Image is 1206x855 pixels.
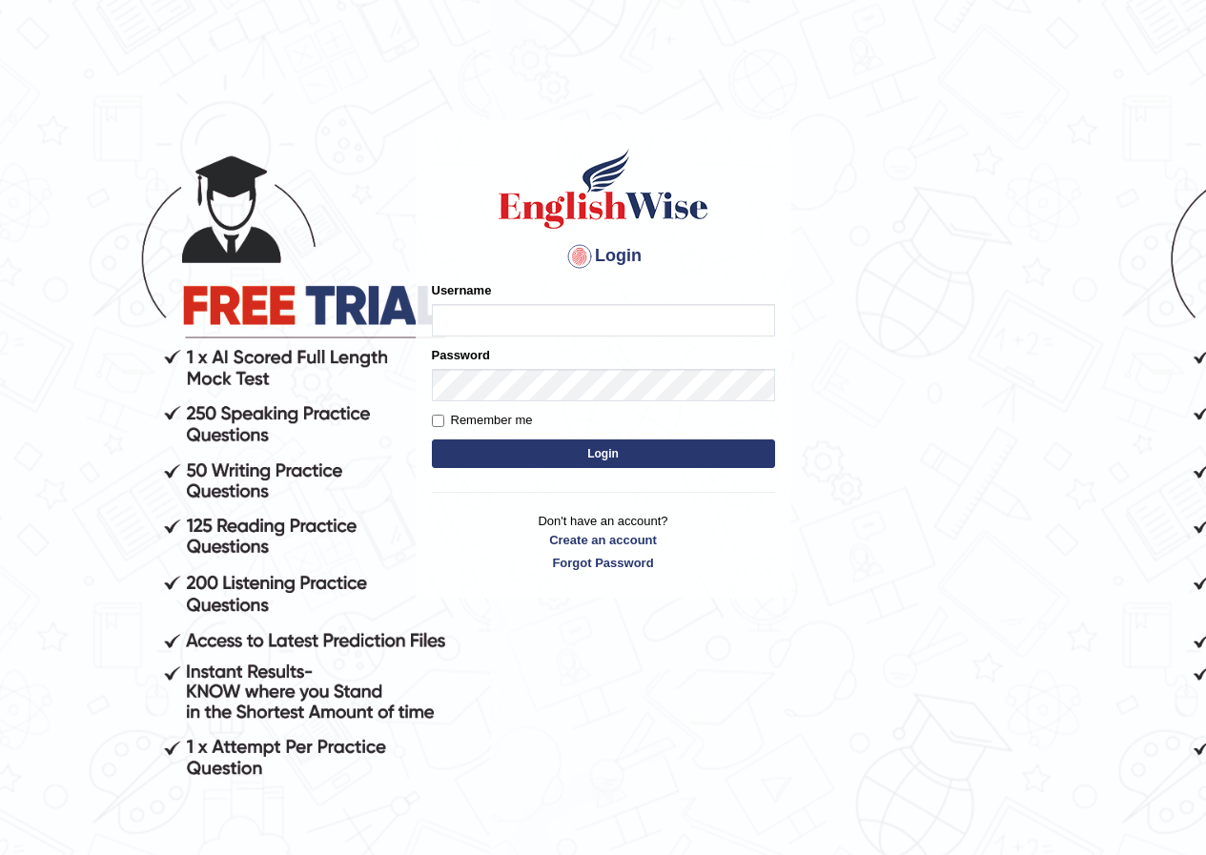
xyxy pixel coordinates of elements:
[432,554,775,572] a: Forgot Password
[432,512,775,571] p: Don't have an account?
[432,415,444,427] input: Remember me
[495,146,712,232] img: Logo of English Wise sign in for intelligent practice with AI
[432,531,775,549] a: Create an account
[432,281,492,299] label: Username
[432,439,775,468] button: Login
[432,346,490,364] label: Password
[432,411,533,430] label: Remember me
[432,241,775,272] h4: Login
